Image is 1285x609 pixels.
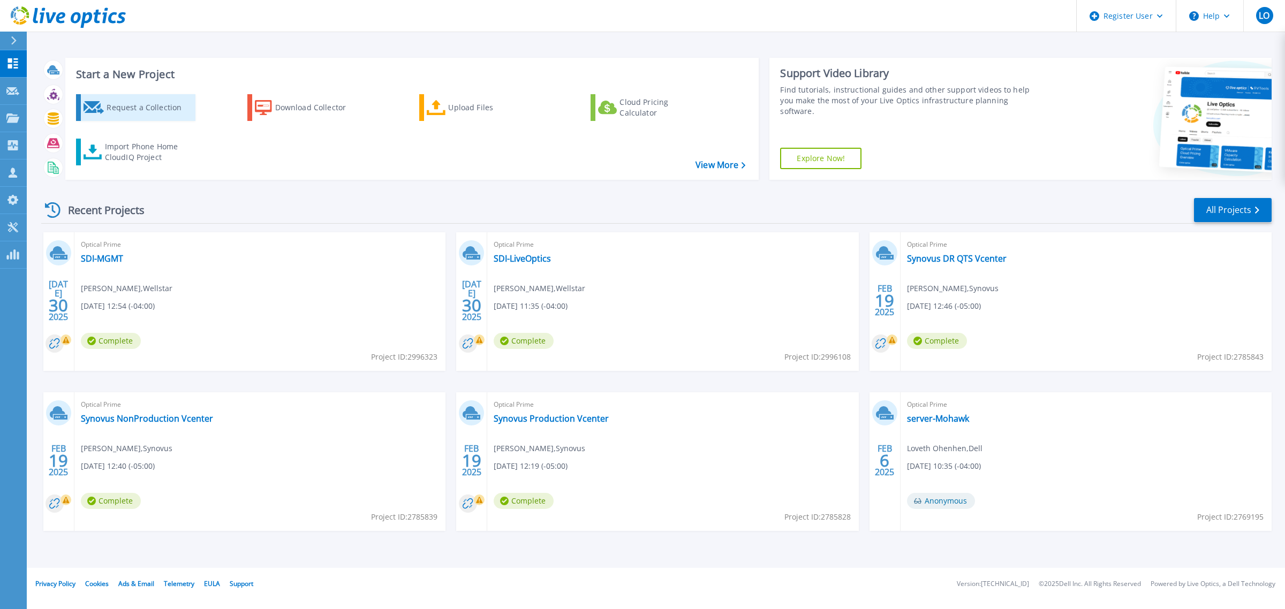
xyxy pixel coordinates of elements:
span: Complete [81,493,141,509]
li: Powered by Live Optics, a Dell Technology [1151,581,1275,588]
span: Anonymous [907,493,975,509]
span: [DATE] 12:19 (-05:00) [494,460,568,472]
div: Download Collector [275,97,361,118]
span: Project ID: 2769195 [1197,511,1264,523]
span: [PERSON_NAME] , Synovus [494,443,585,454]
span: 19 [49,456,68,465]
a: Support [230,579,253,588]
a: SDI-MGMT [81,253,123,264]
div: Upload Files [448,97,534,118]
div: FEB 2025 [874,281,895,320]
span: 19 [462,456,481,465]
a: Explore Now! [780,148,861,169]
a: All Projects [1194,198,1272,222]
div: Cloud Pricing Calculator [619,97,705,118]
div: Recent Projects [41,197,159,223]
span: [PERSON_NAME] , Synovus [81,443,172,454]
a: server-Mohawk [907,413,969,424]
span: 19 [875,296,894,305]
a: Privacy Policy [35,579,75,588]
span: Optical Prime [907,399,1265,410]
div: [DATE] 2025 [48,281,69,320]
a: Cloud Pricing Calculator [591,94,710,121]
span: Complete [81,333,141,349]
span: Project ID: 2996323 [371,351,437,363]
div: Support Video Library [780,66,1039,80]
span: 30 [49,301,68,310]
a: Synovus Production Vcenter [494,413,609,424]
a: View More [696,160,745,170]
a: Synovus NonProduction Vcenter [81,413,213,424]
span: Optical Prime [907,239,1265,250]
span: Optical Prime [494,399,852,410]
span: Optical Prime [81,399,439,410]
span: Project ID: 2996108 [784,351,851,363]
span: [PERSON_NAME] , Wellstar [494,283,585,294]
a: Request a Collection [76,94,195,121]
span: Project ID: 2785843 [1197,351,1264,363]
li: © 2025 Dell Inc. All Rights Reserved [1039,581,1141,588]
a: Ads & Email [118,579,154,588]
span: 30 [462,301,481,310]
div: Find tutorials, instructional guides and other support videos to help you make the most of your L... [780,85,1039,117]
div: FEB 2025 [874,441,895,480]
a: Download Collector [247,94,367,121]
div: FEB 2025 [462,441,482,480]
h3: Start a New Project [76,68,745,80]
div: [DATE] 2025 [462,281,482,320]
span: Complete [907,333,967,349]
span: Project ID: 2785828 [784,511,851,523]
a: Upload Files [419,94,539,121]
div: FEB 2025 [48,441,69,480]
span: [DATE] 11:35 (-04:00) [494,300,568,312]
span: LO [1259,11,1269,20]
span: Project ID: 2785839 [371,511,437,523]
a: Telemetry [164,579,194,588]
a: SDI-LiveOptics [494,253,551,264]
a: Synovus DR QTS Vcenter [907,253,1007,264]
span: Complete [494,493,554,509]
span: [DATE] 12:46 (-05:00) [907,300,981,312]
span: Loveth Ohenhen , Dell [907,443,982,454]
span: Complete [494,333,554,349]
span: Optical Prime [494,239,852,250]
span: [PERSON_NAME] , Synovus [907,283,999,294]
div: Request a Collection [107,97,192,118]
span: [DATE] 10:35 (-04:00) [907,460,981,472]
span: [DATE] 12:54 (-04:00) [81,300,155,312]
span: [PERSON_NAME] , Wellstar [81,283,172,294]
span: [DATE] 12:40 (-05:00) [81,460,155,472]
a: Cookies [85,579,109,588]
span: Optical Prime [81,239,439,250]
div: Import Phone Home CloudIQ Project [105,141,188,163]
span: 6 [880,456,889,465]
li: Version: [TECHNICAL_ID] [957,581,1029,588]
a: EULA [204,579,220,588]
